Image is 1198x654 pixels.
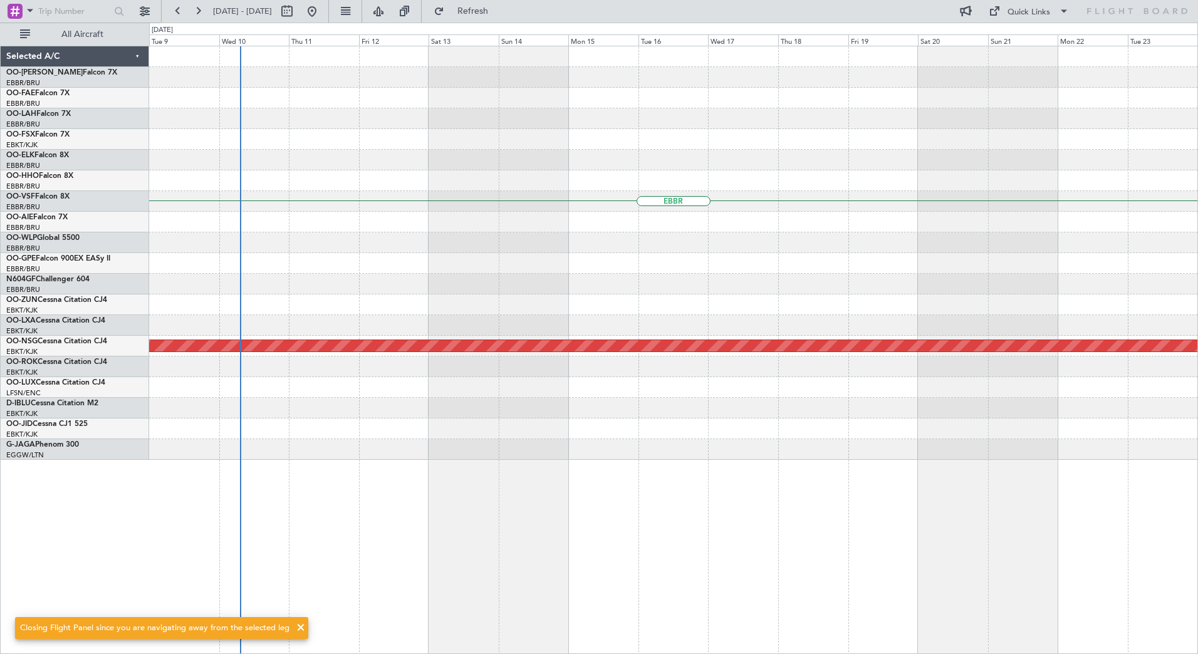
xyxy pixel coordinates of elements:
div: Tue 23 [1128,34,1198,46]
div: Wed 10 [219,34,289,46]
span: Refresh [447,7,499,16]
a: EBBR/BRU [6,78,40,88]
div: Mon 15 [568,34,638,46]
a: OO-FAEFalcon 7X [6,90,70,97]
a: OO-ELKFalcon 8X [6,152,69,159]
a: EBKT/KJK [6,347,38,356]
div: Closing Flight Panel since you are navigating away from the selected leg [20,622,289,635]
a: EBBR/BRU [6,99,40,108]
span: OO-AIE [6,214,33,221]
div: Fri 19 [848,34,919,46]
a: OO-FSXFalcon 7X [6,131,70,138]
button: All Aircraft [14,24,136,44]
a: G-JAGAPhenom 300 [6,441,79,449]
div: Thu 11 [289,34,359,46]
a: EBKT/KJK [6,409,38,418]
div: Tue 9 [149,34,219,46]
div: Sat 20 [918,34,988,46]
div: Sun 14 [499,34,569,46]
a: EBBR/BRU [6,285,40,294]
span: OO-VSF [6,193,35,200]
span: OO-FAE [6,90,35,97]
div: Sat 13 [429,34,499,46]
div: Quick Links [1008,6,1050,19]
span: OO-LXA [6,317,36,324]
a: EBKT/KJK [6,306,38,315]
a: OO-GPEFalcon 900EX EASy II [6,255,110,262]
a: OO-HHOFalcon 8X [6,172,73,180]
input: Trip Number [38,2,110,21]
a: OO-NSGCessna Citation CJ4 [6,338,107,345]
span: OO-FSX [6,131,35,138]
a: OO-ROKCessna Citation CJ4 [6,358,107,366]
div: Thu 18 [778,34,848,46]
div: Tue 16 [638,34,709,46]
a: OO-[PERSON_NAME]Falcon 7X [6,69,117,76]
span: OO-GPE [6,255,36,262]
span: OO-WLP [6,234,37,242]
a: EBKT/KJK [6,430,38,439]
span: G-JAGA [6,441,35,449]
button: Refresh [428,1,503,21]
a: N604GFChallenger 604 [6,276,90,283]
a: OO-LAHFalcon 7X [6,110,71,118]
div: [DATE] [152,25,173,36]
a: OO-JIDCessna CJ1 525 [6,420,88,428]
div: Sun 21 [988,34,1058,46]
a: EGGW/LTN [6,450,44,460]
span: OO-LAH [6,110,36,118]
a: OO-AIEFalcon 7X [6,214,68,221]
a: OO-LUXCessna Citation CJ4 [6,379,105,387]
span: OO-JID [6,420,33,428]
a: D-IBLUCessna Citation M2 [6,400,98,407]
span: N604GF [6,276,36,283]
a: OO-WLPGlobal 5500 [6,234,80,242]
a: EBKT/KJK [6,368,38,377]
span: All Aircraft [33,30,132,39]
span: OO-NSG [6,338,38,345]
a: EBKT/KJK [6,326,38,336]
span: D-IBLU [6,400,31,407]
span: [DATE] - [DATE] [213,6,272,17]
a: EBBR/BRU [6,161,40,170]
div: Fri 12 [359,34,429,46]
span: OO-ELK [6,152,34,159]
a: LFSN/ENC [6,388,41,398]
button: Quick Links [982,1,1075,21]
span: OO-[PERSON_NAME] [6,69,83,76]
a: OO-VSFFalcon 8X [6,193,70,200]
a: EBBR/BRU [6,202,40,212]
span: OO-ZUN [6,296,38,304]
span: OO-ROK [6,358,38,366]
a: EBBR/BRU [6,120,40,129]
a: EBKT/KJK [6,140,38,150]
span: OO-LUX [6,379,36,387]
a: EBBR/BRU [6,223,40,232]
a: EBBR/BRU [6,244,40,253]
div: Mon 22 [1058,34,1128,46]
a: OO-LXACessna Citation CJ4 [6,317,105,324]
a: EBBR/BRU [6,264,40,274]
a: OO-ZUNCessna Citation CJ4 [6,296,107,304]
a: EBBR/BRU [6,182,40,191]
div: Wed 17 [708,34,778,46]
span: OO-HHO [6,172,39,180]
